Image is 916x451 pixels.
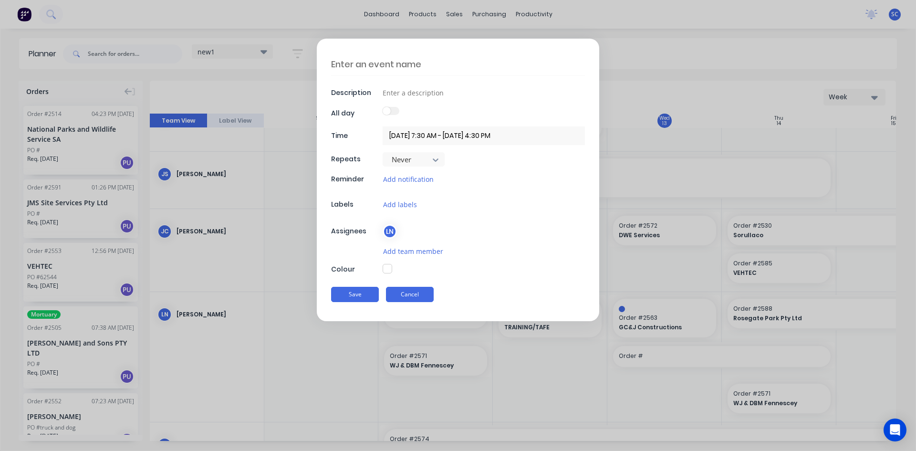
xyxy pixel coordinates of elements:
[331,154,380,164] div: Repeats
[383,199,417,210] button: Add labels
[331,174,380,184] div: Reminder
[331,199,380,210] div: Labels
[383,246,444,257] button: Add team member
[331,287,379,302] button: Save
[331,108,380,118] div: All day
[331,88,380,98] div: Description
[383,85,585,100] input: Enter a description
[383,174,434,185] button: Add notification
[884,419,906,441] div: Open Intercom Messenger
[331,264,380,274] div: Colour
[331,131,380,141] div: Time
[386,287,434,302] button: Cancel
[331,226,380,236] div: Assignees
[383,224,397,239] div: LN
